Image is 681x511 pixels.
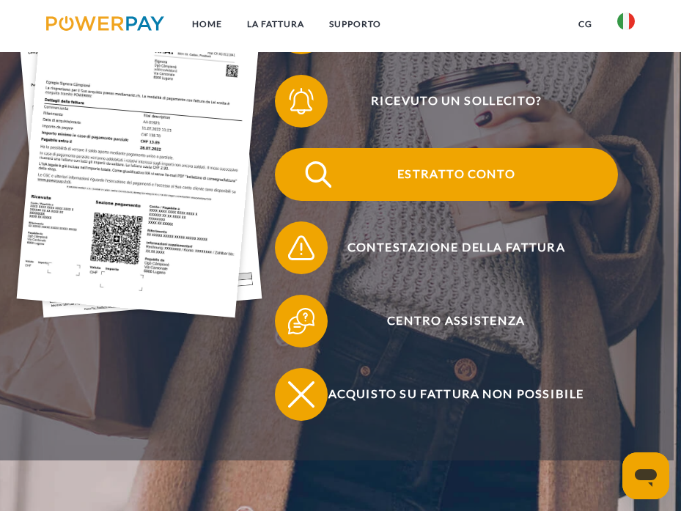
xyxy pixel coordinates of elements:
[285,305,318,338] img: qb_help.svg
[256,72,637,130] a: Ricevuto un sollecito?
[275,148,618,201] button: Estratto conto
[617,12,635,30] img: it
[295,75,618,128] span: Ricevuto un sollecito?
[285,232,318,265] img: qb_warning.svg
[285,378,318,411] img: qb_close.svg
[275,75,618,128] button: Ricevuto un sollecito?
[295,221,618,274] span: Contestazione della fattura
[256,292,637,350] a: Centro assistenza
[317,11,394,37] a: Supporto
[295,295,618,348] span: Centro assistenza
[295,368,618,421] span: Acquisto su fattura non possibile
[275,295,618,348] button: Centro assistenza
[275,1,618,54] button: Ricevuto una fattura?
[295,148,618,201] span: Estratto conto
[275,221,618,274] button: Contestazione della fattura
[275,368,618,421] button: Acquisto su fattura non possibile
[622,452,669,499] iframe: Pulsante per aprire la finestra di messaggistica
[256,145,637,204] a: Estratto conto
[256,218,637,277] a: Contestazione della fattura
[566,11,605,37] a: CG
[285,85,318,118] img: qb_bell.svg
[235,11,317,37] a: LA FATTURA
[46,16,164,31] img: logo-powerpay.svg
[256,365,637,424] a: Acquisto su fattura non possibile
[180,11,235,37] a: Home
[302,158,335,191] img: qb_search.svg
